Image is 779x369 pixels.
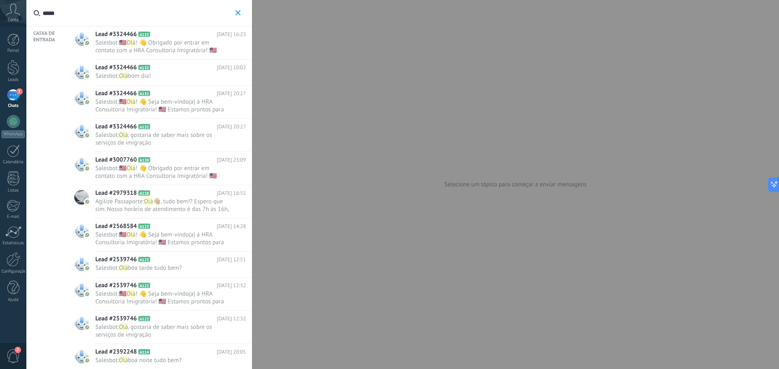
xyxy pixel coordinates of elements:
a: avatarLead #3324466A132[DATE] 10:02Salesbot:Olábom dia! [67,60,252,85]
div: Listas [2,188,25,193]
a: avatarLead #3007760A130[DATE] 23:09Salesbot:🇺🇸Olá! 👋 Obrigado por entrar em contato com a HRA Con... [67,152,252,185]
span: 🇺🇸 [119,98,127,106]
span: Salesbot : [95,72,119,80]
span: Olá [119,356,128,364]
img: com.amocrm.amocrmwa.svg [84,291,90,297]
div: Configurações [2,269,25,274]
span: ! 👋 Seja bem-vindo(a) à HRA Consultoria Imigratória! 🇺🇸 Estamos prontos para ajudar você em cada ... [95,231,229,316]
div: Painel [2,48,25,53]
div: Chats [2,103,25,109]
span: Lead #2568584 [95,222,137,230]
span: Salesbot : [95,290,119,298]
div: Ajuda [2,297,25,303]
div: Calendário [2,160,25,165]
span: Salesbot : [95,356,119,364]
span: Lead #3324466 [95,123,137,131]
img: com.amocrm.amocrmwa.svg [84,199,90,205]
a: avatarLead #3324466A132[DATE] 20:27Salesbot:🇺🇸Olá! 👋 Seja bem-vindo(a) à HRA Consultoria Imigrató... [67,85,252,119]
span: Salesbot : [95,131,119,139]
span: A128 [138,190,150,196]
span: Salesbot : [95,264,119,272]
span: Salesbot : [95,98,119,106]
span: Salesbot : [95,164,119,172]
span: Lead #3324466 [95,30,137,38]
span: Olá [127,98,136,106]
span: [DATE] 23:09 [217,156,246,164]
span: [DATE] 16:23 [217,30,246,38]
span: Conta [8,17,19,23]
span: 👋🏼, tudo bem!? Espero que sim. Nosso horário de atendimento é das 7h às 16h, de segunda à sexta. ... [95,198,229,244]
img: com.amocrm.amocrmwa.svg [84,265,90,271]
span: Salesbot : [95,39,119,47]
span: bom dia! [128,72,151,80]
span: [DATE] 16:55 [217,189,246,197]
a: avatarLead #3324466A132[DATE] 16:23Salesbot:🇺🇸Olá! 👋 Obrigado por entrar em contato com a HRA Con... [67,26,252,60]
img: com.amocrm.amocrmwa.svg [84,166,90,171]
span: [DATE] 10:02 [217,64,246,72]
span: 🇺🇸 [119,39,127,47]
span: 🇺🇸 [119,231,127,239]
span: Lead #3324466 [95,90,137,98]
span: A132 [138,32,150,37]
span: Lead #2539746 [95,315,137,323]
div: Estatísticas [2,241,25,246]
a: avatarLead #2539746A122[DATE] 12:32Salesbot:🇺🇸Olá! 👋 Seja bem-vindo(a) à HRA Consultoria Imigrató... [67,277,252,311]
span: ! 👋 Obrigado por entrar em contato com a HRA Consultoria Imigratória! 🇺🇸 Neste momento, nosso ate... [95,39,226,147]
span: [DATE] 20:05 [217,348,246,356]
div: WhatsApp [2,130,25,138]
span: Salesbot : [95,231,119,239]
span: , gostaria de saber mais sobre os serviços de imigração [95,323,212,339]
span: A132 [138,91,150,96]
span: Olá [119,264,128,272]
span: [DATE] 14:28 [217,222,246,230]
span: Olá [127,164,136,172]
span: ! 👋 Obrigado por entrar em contato com a HRA Consultoria Imigratória! 🇺🇸 Neste momento, nosso ate... [95,164,226,272]
span: [DATE] 20:27 [217,90,246,98]
a: avatarLead #2979318A128[DATE] 16:55Agilize Passaporte:Olá👋🏼, tudo bem!? Espero que sim. Nosso hor... [67,185,252,218]
div: E-mail [2,214,25,220]
span: 7 [16,88,23,95]
span: ! 👋 Seja bem-vindo(a) à HRA Consultoria Imigratória! 🇺🇸 Estamos prontos para ajudar você em cada ... [95,98,229,183]
span: Olá [144,198,153,205]
img: com.amocrm.amocrmwa.svg [84,99,90,105]
span: Olá [127,231,136,239]
span: A132 [138,124,150,129]
span: [DATE] 12:51 [217,256,246,264]
span: A122 [138,283,150,288]
span: boa tarde tudo bem? [128,264,182,272]
span: Lead #2539746 [95,256,137,264]
span: Lead #2979318 [95,189,137,197]
span: Olá [119,72,128,80]
span: Lead #2539746 [95,282,137,290]
span: 🇺🇸 [119,164,127,172]
span: Lead #2392248 [95,348,137,356]
span: Salesbot : [95,323,119,331]
span: boa noite tudo bem? [128,356,181,364]
span: A123 [138,224,150,229]
img: com.amocrm.amocrmwa.svg [84,132,90,138]
div: Leads [2,77,25,83]
span: Lead #3007760 [95,156,137,164]
span: , gostaria de saber mais sobre os serviços de imigração [95,131,212,147]
span: Agilize Passaporte : [95,198,144,205]
a: avatarLead #2539746A122[DATE] 12:32Salesbot:Olá, gostaria de saber mais sobre os serviços de imig... [67,311,252,344]
span: Olá [119,323,128,331]
span: [DATE] 12:32 [217,282,246,290]
span: Olá [119,131,128,139]
img: com.amocrm.amocrmwa.svg [84,40,90,46]
img: com.amocrm.amocrmwa.svg [84,232,90,238]
span: A122 [138,316,150,321]
span: Olá [127,39,136,47]
span: A114 [138,349,150,354]
span: Lead #3324466 [95,64,137,72]
span: [DATE] 12:32 [217,315,246,323]
img: com.amocrm.amocrmwa.svg [84,358,90,363]
a: avatarLead #2539746A122[DATE] 12:51Salesbot:Oláboa tarde tudo bem? [67,252,252,277]
span: [DATE] 20:27 [217,123,246,131]
a: avatarLead #3324466A132[DATE] 20:27Salesbot:Olá, gostaria de saber mais sobre os serviços de imig... [67,119,252,152]
span: 2 [15,347,21,353]
span: 🇺🇸 [119,290,127,298]
span: A132 [138,65,150,70]
span: Olá [127,290,136,298]
img: com.amocrm.amocrmwa.svg [84,324,90,330]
